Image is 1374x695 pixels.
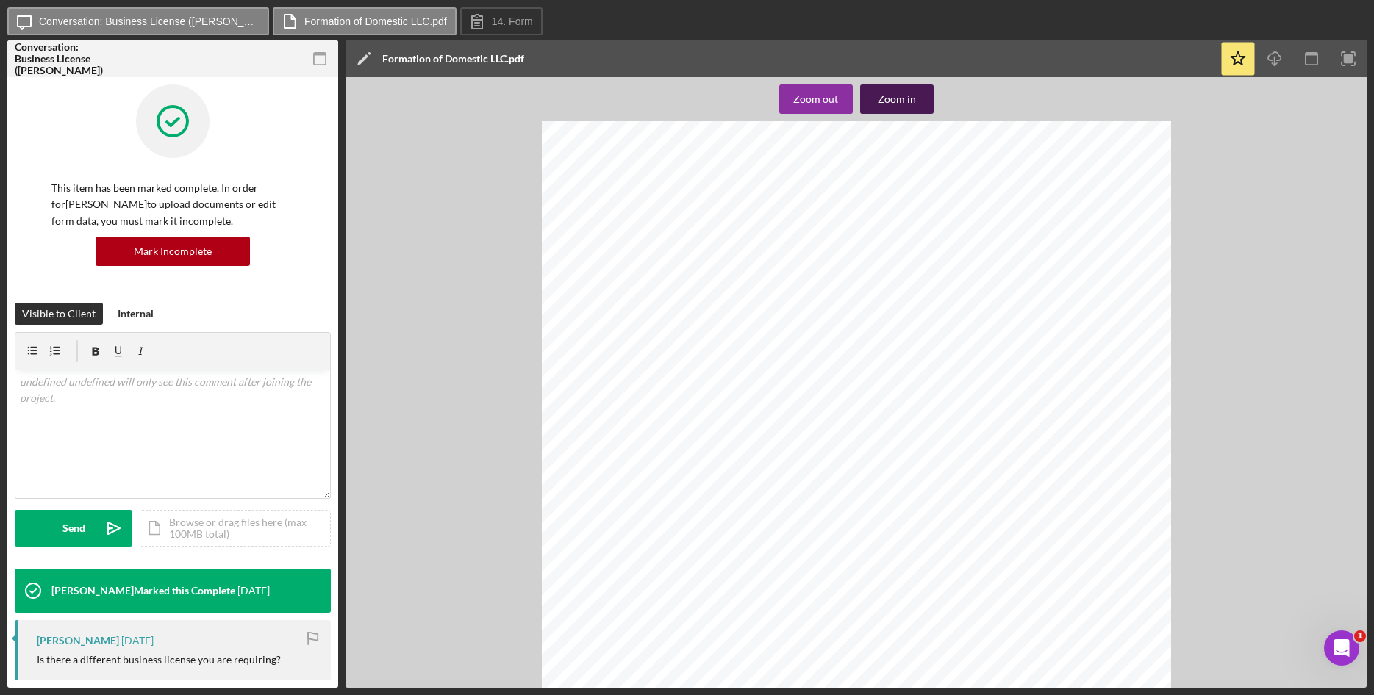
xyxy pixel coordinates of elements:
div: Zoom in [878,84,916,114]
div: [PERSON_NAME] Marked this Complete [51,585,235,597]
span: Registered Office Address [569,403,679,414]
div: Send [62,510,85,547]
span: Signatures [569,464,614,474]
button: Conversation: Business License ([PERSON_NAME]) [7,7,269,35]
div: Is there a different business license you are requiring? [37,654,281,666]
iframe: Intercom live chat [1324,630,1359,666]
div: [PERSON_NAME] [37,635,119,647]
button: Send [15,510,132,547]
label: Formation of Domestic LLC.pdf [304,15,447,27]
span: Business Name: [569,334,637,345]
button: Zoom out [779,84,853,114]
span: 10027353 [727,313,769,323]
span: DROM Fitness LLC [727,334,803,345]
button: Mark Incomplete [96,237,250,266]
button: Formation of Domestic LLC.pdf [273,7,457,35]
span: [US_STATE] Secretary of State [608,138,737,148]
div: Conversation: Business License ([PERSON_NAME]) [15,41,118,76]
p: This item has been marked complete. In order for [PERSON_NAME] to upload documents or edit form d... [51,180,294,229]
div: Formation of Domestic LLC.pdf [382,53,524,65]
button: Zoom in [860,84,934,114]
span: OFFICE OF SECRETARY OF STATE [762,261,926,273]
div: Internal [118,303,154,325]
label: 14. Form [492,15,533,27]
time: 2025-08-12 13:55 [237,585,270,597]
span: 1 [1354,630,1366,642]
time: 2025-08-12 13:54 [121,635,154,647]
span: [GEOGRAPHIC_DATA], KS 67218 [569,442,709,452]
div: Zoom out [793,84,838,114]
span: Formation of Domestic Limited Liability Company [675,283,1012,299]
span: Certified Date: [DATE] [1143,347,1153,438]
button: 14. Form [460,7,543,35]
span: Certificate Number: 20250811-654050 [1143,460,1153,618]
span: [PERSON_NAME] - Signature of Authorized Person [569,485,784,495]
label: Conversation: Business License ([PERSON_NAME]) [39,15,260,27]
span: Business ID: [569,313,620,323]
div: Mark Incomplete [134,237,212,266]
div: Visible to Client [22,303,96,325]
span: [STREET_ADDRESS][PERSON_NAME] STE 150 [569,425,766,435]
span: File Date: [DATE] 11:13:AM [608,151,722,161]
span: STATE OF [US_STATE] [798,241,906,253]
span: NORTHWEST REGISTERED AGENT LLC [569,381,724,392]
span: Resident Agent [569,360,634,370]
button: Internal [110,303,161,325]
button: Visible to Client [15,303,103,325]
